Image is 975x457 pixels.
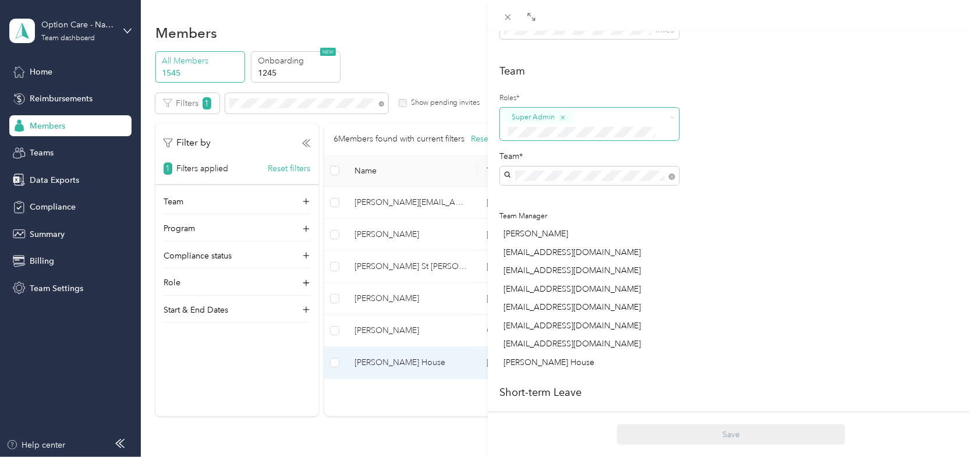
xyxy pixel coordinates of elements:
[910,392,975,457] iframe: Everlance-gr Chat Button Frame
[500,212,548,221] span: Team Manager
[504,283,679,295] div: [EMAIL_ADDRESS][DOMAIN_NAME]
[504,246,679,258] div: [EMAIL_ADDRESS][DOMAIN_NAME]
[504,109,575,124] button: Super Admin
[500,63,963,79] h2: Team
[504,264,679,277] div: [EMAIL_ADDRESS][DOMAIN_NAME]
[500,385,963,401] h2: Short-term Leave
[504,338,679,350] div: [EMAIL_ADDRESS][DOMAIN_NAME]
[500,93,679,104] label: Roles*
[504,228,679,240] div: [PERSON_NAME]
[504,356,679,369] div: [PERSON_NAME] House
[512,112,555,122] span: Super Admin
[504,301,679,313] div: [EMAIL_ADDRESS][DOMAIN_NAME]
[504,320,679,332] div: [EMAIL_ADDRESS][DOMAIN_NAME]
[500,150,679,162] div: Team*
